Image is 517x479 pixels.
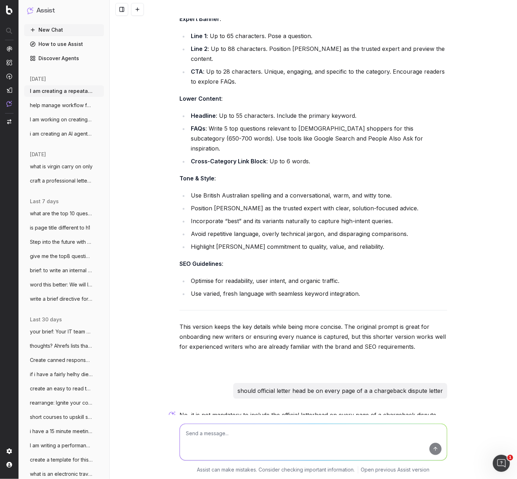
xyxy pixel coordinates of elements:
[191,32,207,40] strong: Line 1
[30,267,93,274] span: brief: to write an internal comms update
[361,466,430,473] a: Open previous Assist version
[30,151,46,158] span: [DATE]
[6,5,12,15] img: Botify logo
[191,158,266,165] strong: Cross-Category Link Block
[179,94,447,104] p: :
[189,190,447,200] li: Use British Australian spelling and a conversational, warm, and witty tone.
[30,328,93,335] span: your brief: Your IT team have limited ce
[30,198,59,205] span: last 7 days
[189,156,447,166] li: : Up to 6 words.
[24,354,104,366] button: Create canned response to customers/stor
[30,210,93,217] span: what are the top 10 questions that shoul
[237,386,443,396] p: should official letter head be on every page of a a chargeback dispute letter
[24,340,104,352] button: thoughts? Ahrefs lists that all non-bran
[24,265,104,276] button: brief: to write an internal comms update
[24,454,104,465] button: create a template for this header for ou
[179,322,447,352] p: This version keeps the key details while being more concise. The original prompt is great for onb...
[493,455,510,472] iframe: Intercom live chat
[189,31,447,41] li: : Up to 65 characters. Pose a question.
[189,44,447,64] li: : Up to 88 characters. Position [PERSON_NAME] as the trusted expert and preview the content.
[30,357,93,364] span: Create canned response to customers/stor
[30,116,93,123] span: I am working on creating sub category co
[197,466,355,473] p: Assist can make mistakes. Consider checking important information.
[6,101,12,107] img: Assist
[24,236,104,248] button: Step into the future with Wi-Fi 7! From
[30,281,93,288] span: word this better: We will look at having
[24,161,104,172] button: what is virgin carry on only
[191,68,203,75] strong: CTA
[6,87,12,93] img: Studio
[36,6,55,16] h1: Assist
[30,371,93,378] span: if i have a fairly helhy diet is one act
[189,67,447,86] li: : Up to 28 characters. Unique, engaging, and specific to the category. Encourage readers to explo...
[24,369,104,380] button: if i have a fairly helhy diet is one act
[189,276,447,286] li: Optimise for readability, user intent, and organic traffic.
[7,119,11,124] img: Switch project
[24,38,104,50] a: How to use Assist
[30,470,93,478] span: what is an electronic travel authority E
[179,15,220,22] strong: Expert Banner
[189,289,447,299] li: Use varied, fresh language with seamless keyword integration.
[24,426,104,437] button: i have a 15 minute meeting with a petula
[30,88,93,95] span: I am creating a repeatable prompt to gen
[24,397,104,409] button: rearrange: Ignite your cooking potential
[30,385,93,392] span: create an easy to read table that outlin
[24,440,104,451] button: I am writing a performance review and po
[30,163,93,170] span: what is virgin carry on only
[30,75,46,83] span: [DATE]
[6,448,12,454] img: Setting
[30,342,93,349] span: thoughts? Ahrefs lists that all non-bran
[27,7,33,14] img: Assist
[30,102,93,109] span: help manage workflow for this - includin
[179,173,447,183] p: :
[6,462,12,468] img: My account
[24,114,104,125] button: I am working on creating sub category co
[189,123,447,153] li: : Write 5 top questions relevant to [DEMOGRAPHIC_DATA] shoppers for this subcategory (650-700 wor...
[24,175,104,186] button: craft a professional letter for chargepb
[6,46,12,52] img: Analytics
[24,100,104,111] button: help manage workflow for this - includin
[24,208,104,219] button: what are the top 10 questions that shoul
[191,112,216,119] strong: Headline
[30,224,90,231] span: is page title different to h1
[6,73,12,79] img: Activation
[27,6,101,16] button: Assist
[30,442,93,449] span: I am writing a performance review and po
[24,411,104,423] button: short courses to upskill seo contnrt wri
[189,242,447,252] li: Highlight [PERSON_NAME] commitment to quality, value, and reliability.
[24,128,104,140] button: i am creating an AI agent for seo conten
[24,222,104,233] button: is page title different to h1
[24,251,104,262] button: give me the top8 questions from this Als
[189,203,447,213] li: Position [PERSON_NAME] as the trusted expert with clear, solution-focused advice.
[179,95,221,102] strong: Lower Content
[179,410,447,440] p: No, it is not mandatory to include the official letterhead on every page of a chargeback dispute ...
[30,238,93,246] span: Step into the future with Wi-Fi 7! From
[507,455,513,460] span: 1
[189,216,447,226] li: Incorporate “best” and its variants naturally to capture high-intent queries.
[24,293,104,305] button: write a brief directive for a staff memb
[179,14,447,24] p: :
[191,45,208,52] strong: Line 2
[24,383,104,394] button: create an easy to read table that outlin
[30,399,93,406] span: rearrange: Ignite your cooking potential
[30,295,93,302] span: write a brief directive for a staff memb
[179,175,214,182] strong: Tone & Style
[189,111,447,121] li: : Up to 55 characters. Include the primary keyword.
[169,411,176,419] img: Botify assist logo
[179,260,222,267] strong: SEO Guidelines
[24,85,104,97] button: I am creating a repeatable prompt to gen
[24,24,104,36] button: New Chat
[24,326,104,337] button: your brief: Your IT team have limited ce
[30,414,93,421] span: short courses to upskill seo contnrt wri
[24,279,104,290] button: word this better: We will look at having
[30,130,93,137] span: i am creating an AI agent for seo conten
[179,259,447,269] p: :
[189,229,447,239] li: Avoid repetitive language, overly technical jargon, and disparaging comparisons.
[30,428,93,435] span: i have a 15 minute meeting with a petula
[30,177,93,184] span: craft a professional letter for chargepb
[191,125,205,132] strong: FAQs
[30,456,93,463] span: create a template for this header for ou
[24,53,104,64] a: Discover Agents
[6,59,12,65] img: Intelligence
[30,316,62,323] span: last 30 days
